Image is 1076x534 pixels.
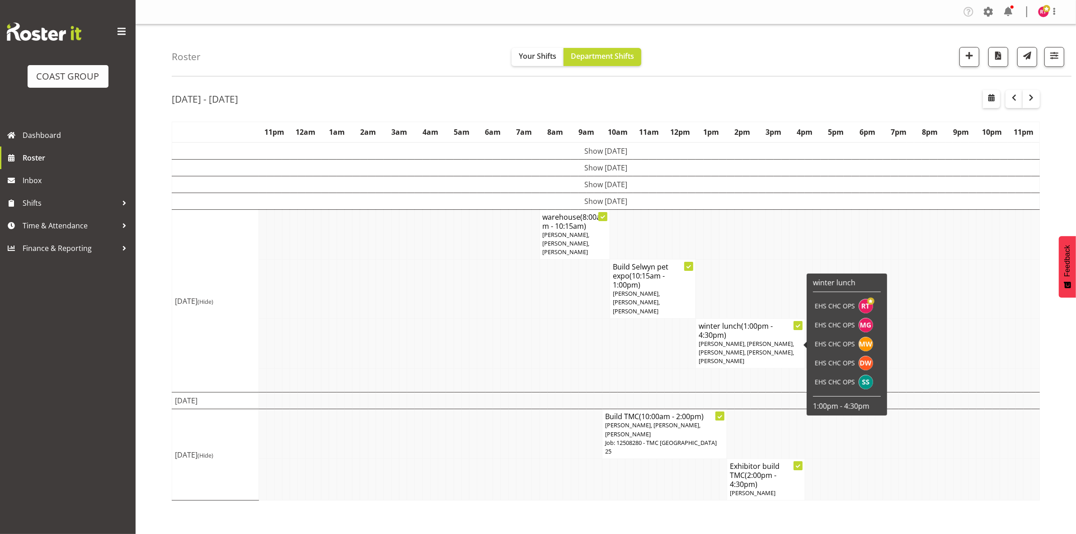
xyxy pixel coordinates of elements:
span: (2:00pm - 4:30pm) [730,470,776,489]
h4: Build Selwyn pet expo [613,262,693,289]
td: EHS CHC OPS [813,373,857,392]
p: Job: 12508280 - TMC [GEOGRAPHIC_DATA] 25 [605,439,724,456]
th: 2am [352,122,384,142]
th: 6am [477,122,508,142]
th: 5am [446,122,477,142]
div: COAST GROUP [37,70,99,83]
button: Your Shifts [512,48,564,66]
h4: Exhibitor build TMC [730,462,802,489]
span: [PERSON_NAME], [PERSON_NAME], [PERSON_NAME] [543,231,590,256]
span: (10:00am - 2:00pm) [639,411,704,421]
button: Select a specific date within the roster. [983,90,1000,108]
th: 8am [540,122,571,142]
td: Show [DATE] [172,193,1040,209]
th: 11pm [1008,122,1040,142]
th: 10pm [977,122,1008,142]
h4: winter lunch [699,321,802,340]
img: Rosterit website logo [7,23,81,41]
button: Download a PDF of the roster according to the set date range. [988,47,1008,67]
span: Finance & Reporting [23,241,117,255]
span: Shifts [23,196,117,210]
th: 3am [384,122,415,142]
td: [DATE] [172,392,259,409]
th: 7pm [883,122,914,142]
span: (Hide) [197,451,213,459]
th: 12am [290,122,321,142]
span: Time & Attendance [23,219,117,232]
h4: Roster [172,52,201,62]
td: Show [DATE] [172,142,1040,160]
p: 1:00pm - 4:30pm [813,401,881,411]
img: reuben-thomas8009.jpg [1038,6,1049,17]
th: 3pm [758,122,789,142]
img: mekhye-wiparata10797.jpg [859,337,873,351]
button: Filter Shifts [1044,47,1064,67]
th: 5pm [821,122,852,142]
span: (8:00am - 10:15am) [543,212,601,231]
td: EHS CHC OPS [813,354,857,373]
img: martin-gorzeman9478.jpg [859,318,873,332]
th: 12pm [664,122,695,142]
h2: [DATE] - [DATE] [172,93,238,105]
button: Feedback - Show survey [1059,236,1076,298]
th: 8pm [914,122,945,142]
span: Roster [23,151,131,165]
th: 2pm [727,122,758,142]
span: Inbox [23,174,131,187]
td: [DATE] [172,409,259,501]
h6: winter lunch [813,278,881,287]
th: 1am [321,122,352,142]
th: 1pm [695,122,727,142]
th: 9am [571,122,602,142]
button: Department Shifts [564,48,641,66]
th: 9pm [945,122,977,142]
span: Your Shifts [519,51,556,61]
img: david-wiseman11371.jpg [859,356,873,370]
img: shatif-ssendi11387.jpg [859,375,873,389]
span: [PERSON_NAME], [PERSON_NAME], [PERSON_NAME], [PERSON_NAME], [PERSON_NAME] [699,340,794,365]
th: 6pm [852,122,883,142]
th: 4pm [789,122,821,142]
th: 7am [508,122,540,142]
span: [PERSON_NAME], [PERSON_NAME], [PERSON_NAME] [605,421,700,438]
td: EHS CHC OPS [813,297,857,316]
span: Dashboard [23,128,131,142]
span: [PERSON_NAME] [730,489,775,497]
span: (Hide) [197,298,213,306]
h4: Build TMC [605,412,724,421]
td: Show [DATE] [172,159,1040,176]
span: Department Shifts [571,51,634,61]
td: EHS CHC OPS [813,316,857,335]
span: [PERSON_NAME], [PERSON_NAME], [PERSON_NAME] [613,289,660,315]
th: 11am [633,122,664,142]
td: Show [DATE] [172,176,1040,193]
span: (1:00pm - 4:30pm) [699,321,773,340]
th: 11pm [259,122,290,142]
button: Add a new shift [959,47,979,67]
th: 4am [415,122,446,142]
h4: warehouse [543,213,607,231]
th: 10am [602,122,633,142]
span: (10:15am - 1:00pm) [613,271,665,290]
button: Send a list of all shifts for the selected filtered period to all rostered employees. [1017,47,1037,67]
td: EHS CHC OPS [813,335,857,354]
td: [DATE] [172,209,259,392]
img: reuben-thomas8009.jpg [859,299,873,313]
span: Feedback [1063,245,1071,277]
